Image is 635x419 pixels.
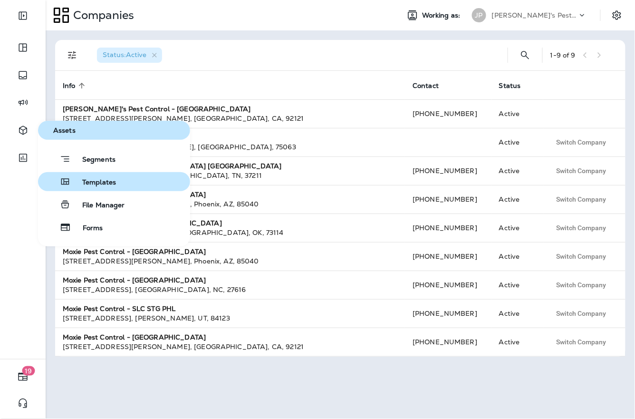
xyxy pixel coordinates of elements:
button: Settings [608,7,625,24]
span: File Manager [71,201,125,210]
div: [STREET_ADDRESS] , [US_STATE][GEOGRAPHIC_DATA] , OK , 73114 [63,228,397,237]
td: [PHONE_NUMBER] [405,156,491,185]
strong: Moxie Pest Control - [GEOGRAPHIC_DATA] [63,247,206,256]
button: Segments [38,149,190,168]
span: Switch Company [556,253,606,260]
span: Status [499,82,521,90]
td: Active [491,99,543,128]
button: Templates [38,172,190,191]
td: [PHONE_NUMBER] [405,328,491,356]
td: Active [491,328,543,356]
div: [GEOGRAPHIC_DATA] 510 , [GEOGRAPHIC_DATA] , TN , 37211 [63,171,397,180]
div: [STREET_ADDRESS][PERSON_NAME] , [GEOGRAPHIC_DATA] , CA , 92121 [63,114,397,123]
td: [PHONE_NUMBER] [405,299,491,328]
span: Switch Company [556,167,606,174]
button: Filters [63,46,82,65]
span: Templates [71,178,116,187]
span: Working as: [422,11,462,19]
span: Switch Company [556,310,606,317]
td: Active [491,128,543,156]
td: [PHONE_NUMBER] [405,271,491,299]
span: Status : Active [103,50,146,59]
button: Assets [38,121,190,140]
strong: Moxie Pest Control - [GEOGRAPHIC_DATA] [63,276,206,284]
button: File Manager [38,195,190,214]
span: Contact [413,82,439,90]
td: Active [491,242,543,271]
div: [STREET_ADDRESS][PERSON_NAME] , [GEOGRAPHIC_DATA] , CA , 92121 [63,342,397,351]
div: [STREET_ADDRESS] , [PERSON_NAME] , UT , 84123 [63,313,397,323]
span: Switch Company [556,196,606,203]
div: [STREET_ADDRESS] , [GEOGRAPHIC_DATA] , NC , 27616 [63,285,397,294]
div: JP [472,8,486,22]
strong: Moxie Pest Control - SLC STG PHL [63,304,175,313]
span: Assets [42,127,186,135]
span: Switch Company [556,339,606,345]
span: Info [63,82,76,90]
div: 1 - 9 of 9 [550,51,576,59]
p: [PERSON_NAME]'s Pest Control - [GEOGRAPHIC_DATA] [492,11,577,19]
button: Search Companies [516,46,535,65]
div: [STREET_ADDRESS][PERSON_NAME] , Phoenix , AZ , 85040 [63,199,397,209]
td: [PHONE_NUMBER] [405,242,491,271]
div: [STREET_ADDRESS][PERSON_NAME] , Phoenix , AZ , 85040 [63,256,397,266]
td: Active [491,299,543,328]
div: [STREET_ADDRESS] , [PERSON_NAME] , [GEOGRAPHIC_DATA] , 75063 [63,142,397,152]
td: Active [491,271,543,299]
td: [PHONE_NUMBER] [405,185,491,214]
strong: Moxie Pest Control - [GEOGRAPHIC_DATA] [63,333,206,341]
button: Expand Sidebar [10,6,36,25]
td: [PHONE_NUMBER] [405,99,491,128]
td: Active [491,214,543,242]
span: 19 [22,366,35,376]
button: Forms [38,218,190,237]
td: [PHONE_NUMBER] [405,214,491,242]
td: Active [491,185,543,214]
span: Forms [71,224,103,233]
p: Companies [69,8,134,22]
span: Segments [71,156,115,165]
span: Switch Company [556,282,606,288]
span: Switch Company [556,139,606,146]
td: Active [491,156,543,185]
strong: [PERSON_NAME]'s Pest Control - [GEOGRAPHIC_DATA] [63,105,251,113]
span: Switch Company [556,224,606,231]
